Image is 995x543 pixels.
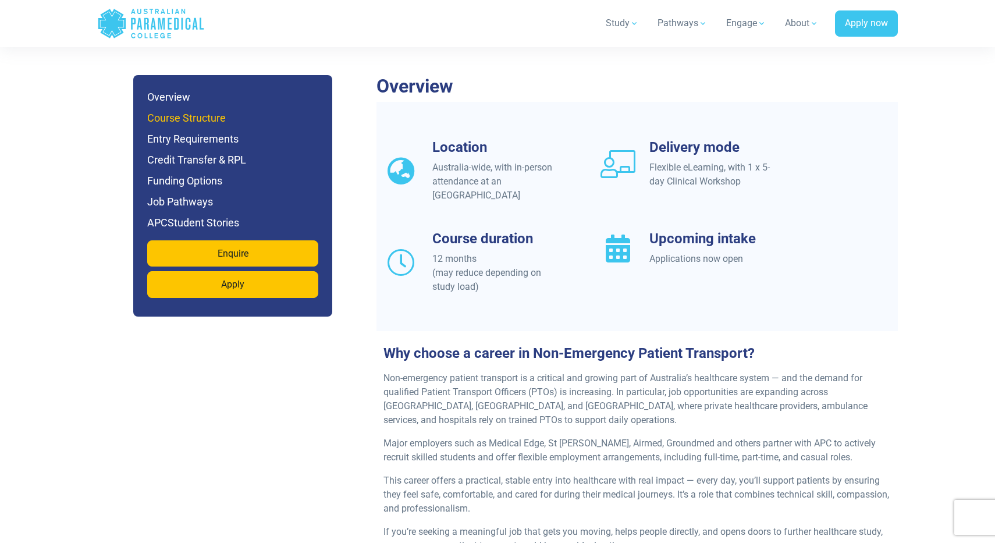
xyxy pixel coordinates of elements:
a: Australian Paramedical College [97,5,205,42]
a: Apply now [835,10,898,37]
h3: Delivery mode [649,139,776,156]
h3: Upcoming intake [649,230,776,247]
a: Engage [719,7,773,40]
h6: APCStudent Stories [147,215,318,231]
p: This career offers a practical, stable entry into healthcare with real impact — every day, you’ll... [383,474,891,516]
h6: Funding Options [147,173,318,189]
p: Major employers such as Medical Edge, St [PERSON_NAME], Airmed, Groundmed and others partner with... [383,436,891,464]
h3: Course duration [432,230,559,247]
h3: Location [432,139,559,156]
h6: Entry Requirements [147,131,318,147]
h2: Overview [376,75,898,97]
h6: Course Structure [147,110,318,126]
div: Flexible eLearning, with 1 x 5-day Clinical Workshop [649,161,776,189]
div: Applications now open [649,252,776,266]
a: About [778,7,826,40]
a: Apply [147,271,318,298]
a: Enquire [147,240,318,267]
p: Non-emergency patient transport is a critical and growing part of Australia’s healthcare system —... [383,371,891,427]
div: Australia-wide, with in-person attendance at an [GEOGRAPHIC_DATA] [432,161,559,203]
h6: Credit Transfer & RPL [147,152,318,168]
h3: Why choose a career in Non-Emergency Patient Transport? [376,345,898,362]
a: Pathways [651,7,715,40]
h6: Job Pathways [147,194,318,210]
h6: Overview [147,89,318,105]
div: 12 months (may reduce depending on study load) [432,252,559,294]
a: Study [599,7,646,40]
